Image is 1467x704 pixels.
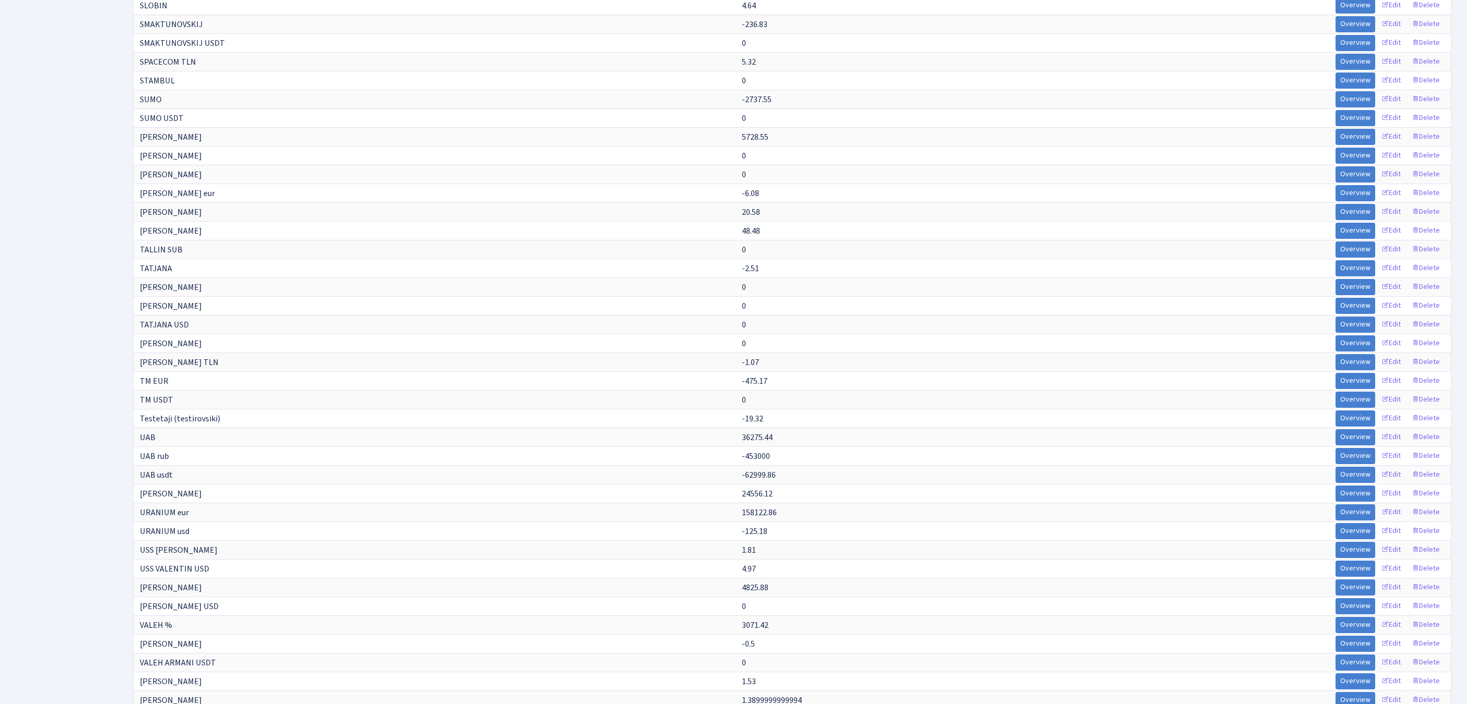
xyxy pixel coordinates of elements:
a: Overview [1336,542,1375,558]
a: Overview [1336,504,1375,520]
a: Edit [1377,317,1405,333]
a: Edit [1377,16,1405,32]
a: Delete [1407,54,1445,70]
span: UAB rub [140,451,169,462]
span: 158122.86 [742,507,777,518]
span: UAB [140,432,155,443]
a: Overview [1336,448,1375,464]
a: Delete [1407,148,1445,164]
a: Overview [1336,429,1375,445]
a: Delete [1407,35,1445,51]
a: Edit [1377,54,1405,70]
span: 0 [742,319,746,331]
span: VALEH ARMANI USDT [140,657,216,669]
a: Overview [1336,223,1375,239]
a: Edit [1377,523,1405,539]
span: [PERSON_NAME] eur [140,188,215,199]
a: Delete [1407,410,1445,427]
span: URANIUM eur [140,507,189,518]
a: Edit [1377,335,1405,351]
span: 0 [742,338,746,349]
a: Delete [1407,298,1445,314]
a: Delete [1407,223,1445,239]
span: -2.51 [742,263,759,274]
a: Edit [1377,91,1405,107]
a: Overview [1336,636,1375,652]
a: Edit [1377,542,1405,558]
a: Overview [1336,410,1375,427]
span: TALLIN SUB [140,244,183,256]
span: 4825.88 [742,582,768,593]
a: Delete [1407,654,1445,671]
span: SUMO [140,94,162,105]
a: Edit [1377,373,1405,389]
a: Delete [1407,110,1445,126]
span: 0 [742,657,746,669]
span: 0 [742,113,746,124]
a: Delete [1407,129,1445,145]
span: [PERSON_NAME] TLN [140,357,219,368]
a: Overview [1336,298,1375,314]
a: Delete [1407,467,1445,483]
a: Delete [1407,598,1445,614]
a: Edit [1377,636,1405,652]
a: Overview [1336,373,1375,389]
span: 0 [742,38,746,49]
a: Delete [1407,636,1445,652]
span: 0 [742,244,746,256]
a: Edit [1377,223,1405,239]
span: -125.18 [742,526,767,537]
span: URANIUM usd [140,526,189,537]
span: 3071.42 [742,620,768,631]
span: [PERSON_NAME] [140,169,202,180]
a: Overview [1336,317,1375,333]
a: Delete [1407,241,1445,258]
a: Edit [1377,279,1405,295]
a: Delete [1407,673,1445,689]
a: Edit [1377,617,1405,633]
a: Overview [1336,392,1375,408]
a: Edit [1377,392,1405,408]
a: Delete [1407,166,1445,183]
a: Delete [1407,579,1445,596]
a: Edit [1377,579,1405,596]
span: SUMO USDT [140,113,184,124]
span: [PERSON_NAME] [140,638,202,650]
a: Overview [1336,129,1375,145]
a: Delete [1407,91,1445,107]
a: Overview [1336,54,1375,70]
span: USS [PERSON_NAME] [140,544,218,556]
a: Overview [1336,260,1375,276]
span: 1.53 [742,676,756,687]
span: [PERSON_NAME] [140,225,202,237]
span: SPACECOM TLN [140,56,196,68]
span: 0 [742,601,746,612]
span: [PERSON_NAME] [140,338,202,349]
span: 24556.12 [742,488,773,500]
span: USS VALENTIN USD [140,563,209,575]
a: Delete [1407,260,1445,276]
a: Overview [1336,204,1375,220]
a: Edit [1377,260,1405,276]
a: Overview [1336,579,1375,596]
span: 4.97 [742,563,756,575]
a: Overview [1336,91,1375,107]
span: [PERSON_NAME] [140,207,202,218]
span: 0 [742,300,746,312]
span: 0 [742,394,746,406]
span: UAB usdt [140,469,173,481]
a: Overview [1336,485,1375,502]
a: Delete [1407,335,1445,351]
span: VALEH % [140,620,172,631]
a: Delete [1407,392,1445,408]
span: [PERSON_NAME] [140,131,202,143]
a: Delete [1407,204,1445,220]
a: Delete [1407,617,1445,633]
a: Overview [1336,467,1375,483]
a: Overview [1336,654,1375,671]
a: Delete [1407,429,1445,445]
a: Delete [1407,485,1445,502]
span: 0 [742,75,746,87]
a: Overview [1336,110,1375,126]
a: Delete [1407,523,1445,539]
